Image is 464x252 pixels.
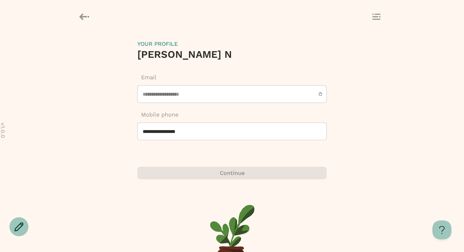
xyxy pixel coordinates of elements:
[137,40,327,48] p: YOUR PROFILE
[137,48,327,61] h3: [PERSON_NAME] N
[137,73,327,81] p: Email
[432,220,451,239] iframe: Help Scout Beacon - Open
[137,111,327,119] p: Mobile phone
